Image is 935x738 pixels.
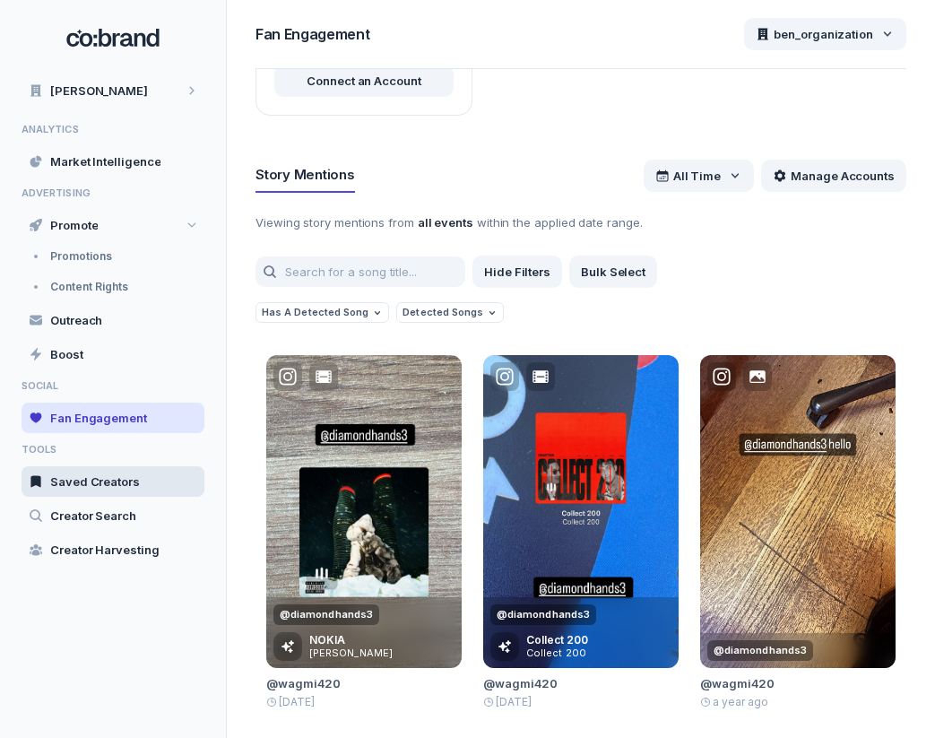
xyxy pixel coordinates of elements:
[472,256,562,288] button: Hide Filters
[22,444,204,456] span: TOOLS
[22,466,204,497] a: Saved Creators
[526,647,588,659] span: Collect 200
[526,633,588,647] span: Collect 200
[791,168,895,184] span: Manage Accounts
[255,214,906,230] span: Viewing story mentions from within the applied date range.
[50,410,147,426] span: Fan Engagement
[50,473,140,490] span: Saved Creators
[673,168,721,184] span: All Time
[279,695,315,709] span: [DATE]
[22,403,204,433] a: Fan Engagement
[22,273,204,301] a: Content Rights
[50,346,83,362] span: Boost
[309,633,393,647] span: NOKIA
[22,500,204,531] a: Creator Search
[255,256,465,287] input: Search for a song title...
[50,508,136,524] span: Creator Search
[262,307,368,318] span: Has A Detected Song
[774,26,873,42] span: ben_organization
[497,609,590,621] span: @diamondhands3
[22,124,204,135] span: ANALYTICS
[714,645,807,656] span: @diamondhands3
[22,380,204,392] span: SOCIAL
[22,305,204,335] a: Outreach
[22,187,204,199] span: ADVERTISING
[22,339,204,369] a: Boost
[255,166,355,184] span: Story Mentions
[50,542,160,558] span: Creator Harvesting
[22,242,204,271] a: Promotions
[496,695,532,709] span: [DATE]
[700,675,896,691] span: @wagmi420
[50,153,160,169] span: Market Intelligence
[50,82,148,99] span: [PERSON_NAME]
[50,217,98,233] span: Promote
[581,264,645,280] span: Bulk Select
[761,160,906,192] button: Manage Accounts
[280,609,373,621] span: @diamondhands3
[255,159,355,193] div: tab
[50,312,102,328] span: Outreach
[309,647,393,659] span: [PERSON_NAME]
[403,307,483,318] span: Detected Songs
[307,73,421,89] span: Connect an Account
[483,675,679,691] span: @wagmi420
[569,256,657,288] button: Bulk Select
[484,264,550,280] span: Hide Filters
[418,215,473,230] span: all events
[274,65,454,97] button: Connect an Account
[22,146,204,177] a: Market Intelligence
[50,249,112,264] span: Promotions
[22,534,204,565] a: Creator Harvesting
[266,675,462,691] span: @wagmi420
[50,280,128,294] span: Content Rights
[713,695,768,709] span: a year ago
